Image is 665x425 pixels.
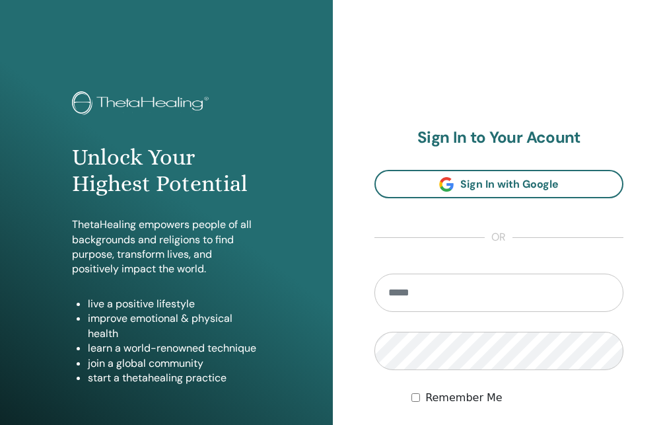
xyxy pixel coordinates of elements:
[88,311,261,341] li: improve emotional & physical health
[374,170,624,198] a: Sign In with Google
[411,390,623,406] div: Keep me authenticated indefinitely or until I manually logout
[88,371,261,385] li: start a thetahealing practice
[485,230,512,246] span: or
[88,297,261,311] li: live a positive lifestyle
[88,356,261,371] li: join a global community
[88,341,261,356] li: learn a world-renowned technique
[72,144,261,198] h1: Unlock Your Highest Potential
[72,217,261,277] p: ThetaHealing empowers people of all backgrounds and religions to find purpose, transform lives, a...
[374,128,624,147] h2: Sign In to Your Acount
[425,390,503,406] label: Remember Me
[460,177,559,191] span: Sign In with Google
